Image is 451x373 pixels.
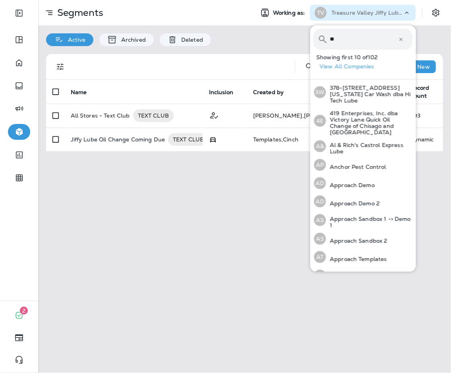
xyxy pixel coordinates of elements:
button: 2 [8,307,30,323]
button: Expand Sidebar [8,5,30,21]
button: ASApproach Sandbox 1 -> Demo 1 [310,211,416,230]
p: 378-[STREET_ADDRESS][US_STATE] Car Wash dba Hi Tech Lube [326,85,413,104]
p: Deleted [177,37,203,43]
p: New [418,64,430,70]
p: Al & Rich's Castrol Express Lube [326,142,413,155]
p: Active [64,37,85,43]
button: Settings [429,6,443,20]
div: TV [315,7,327,19]
p: Archived [117,37,146,43]
span: Customer Only [209,111,219,118]
p: 419 Enterprises, Inc. dba Victory Lane Quick Oil Change of Chisago and [GEOGRAPHIC_DATA] [326,110,413,135]
div: AS [314,214,326,226]
span: Created by [253,89,284,96]
p: Segments [54,7,103,19]
span: Record Count [410,84,430,99]
td: Dynamic [404,128,443,151]
p: Treasure Valley Jiffy Lube Group [331,10,403,16]
div: 3W [314,86,326,98]
p: Anchor Pest Control [326,164,387,170]
p: Approach Templates [326,256,387,262]
button: 3W378-[STREET_ADDRESS][US_STATE] Car Wash dba Hi Tech Lube [310,79,416,105]
span: TEXT CLUB [168,135,209,143]
button: 4E419 Enterprises, Inc. dba Victory Lane Quick Oil Change of Chisago and [GEOGRAPHIC_DATA] [310,105,416,137]
span: TEXT CLUB [133,112,174,120]
p: Approach Sandbox 1 -> Demo 1 [326,216,413,228]
div: AD [314,177,326,189]
div: TEXT CLUB [168,133,209,146]
span: Name [71,89,97,96]
button: Search Segments [302,59,317,75]
span: 2 [20,307,28,315]
span: Name [71,89,87,96]
span: Created by [253,89,294,96]
p: Jiffy Lube Oil Change Coming Due [71,133,165,146]
td: [PERSON_NAME] , [PERSON_NAME] [247,104,360,128]
p: Showing first 10 of 102 [317,54,416,60]
div: TEXT CLUB [133,109,174,122]
p: Approach Demo 2 [326,200,380,207]
td: Templates , Cinch [247,128,360,151]
span: Inclusion [209,89,244,96]
span: Working as: [273,10,307,16]
p: Approach Sandbox 2 [326,238,388,244]
button: Filters [52,59,68,75]
div: AT [314,251,326,263]
button: ADApproach Demo [310,174,416,192]
div: AE [314,270,326,282]
span: Inclusion [209,89,233,96]
button: APAnchor Pest Control [310,156,416,174]
div: AD [314,195,326,207]
button: View All Companies [317,60,416,73]
div: A& [314,140,326,152]
button: ASApproach Sandbox 2 [310,230,416,248]
div: 4E [314,115,326,127]
span: Possession [209,135,217,143]
p: Autolube Express Oil Changes & Auto Service [326,271,413,284]
p: All Stores - Text Club [71,109,130,122]
button: AEAutolube Express Oil Changes & Auto Service [310,266,416,285]
div: AP [314,159,326,171]
button: ATApproach Templates [310,248,416,266]
td: 693 [404,104,443,128]
button: A&Al & Rich's Castrol Express Lube [310,137,416,156]
div: AS [314,233,326,245]
p: Approach Demo [326,182,375,188]
button: ADApproach Demo 2 [310,192,416,211]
